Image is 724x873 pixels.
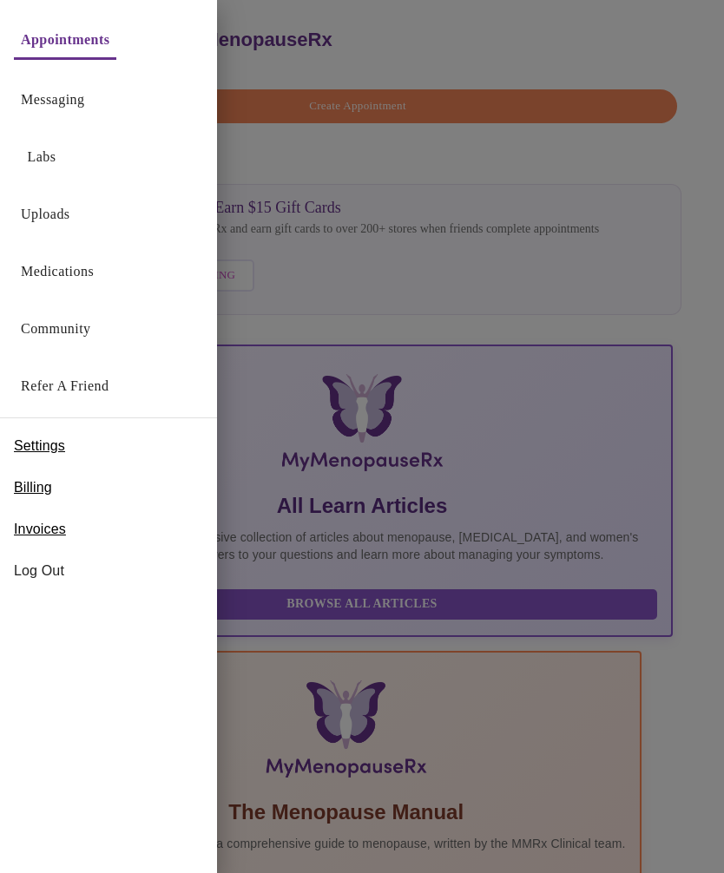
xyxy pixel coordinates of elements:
[14,477,52,498] span: Billing
[14,140,69,174] button: Labs
[28,145,56,169] a: Labs
[21,259,94,284] a: Medications
[14,474,52,502] a: Billing
[21,202,70,226] a: Uploads
[14,312,98,346] button: Community
[14,432,65,460] a: Settings
[14,23,116,60] button: Appointments
[21,88,84,112] a: Messaging
[14,561,203,581] span: Log Out
[21,374,109,398] a: Refer a Friend
[21,317,91,341] a: Community
[14,82,91,117] button: Messaging
[14,515,66,543] a: Invoices
[14,436,65,456] span: Settings
[14,197,77,232] button: Uploads
[21,28,109,52] a: Appointments
[14,519,66,540] span: Invoices
[14,369,116,404] button: Refer a Friend
[14,254,101,289] button: Medications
